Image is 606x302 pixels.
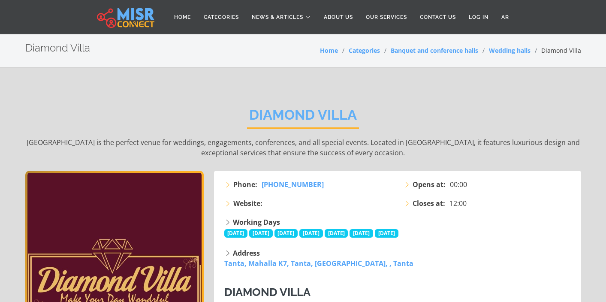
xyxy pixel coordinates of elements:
strong: Opens at: [413,179,446,190]
p: [GEOGRAPHIC_DATA] is the perfect venue for weddings, engagements, conferences, and all special ev... [25,137,581,158]
a: Our Services [359,9,413,25]
a: About Us [317,9,359,25]
span: [PHONE_NUMBER] [262,180,324,189]
span: 12:00 [449,198,467,208]
a: [PHONE_NUMBER] [262,179,324,190]
span: News & Articles [252,13,303,21]
a: Log in [462,9,495,25]
span: [DATE] [350,229,373,238]
img: main.misr_connect [97,6,154,28]
a: AR [495,9,516,25]
strong: Closes at: [413,198,445,208]
span: [DATE] [299,229,323,238]
a: Wedding halls [489,46,531,54]
h2: Diamond Villa [247,107,359,129]
span: [DATE] [375,229,398,238]
strong: Website: [233,198,262,208]
a: Categories [197,9,245,25]
a: Tanta, Mahalla K7, Tanta, [GEOGRAPHIC_DATA], , Tanta [224,259,413,268]
strong: Phone: [233,179,257,190]
strong: Address [233,248,260,258]
h2: Diamond Villa [25,42,90,54]
span: [DATE] [249,229,273,238]
span: [DATE] [325,229,348,238]
a: Home [320,46,338,54]
span: 00:00 [450,179,467,190]
a: Contact Us [413,9,462,25]
a: News & Articles [245,9,317,25]
li: Diamond Villa [531,46,581,55]
span: [DATE] [274,229,298,238]
a: Banquet and conference halls [391,46,478,54]
strong: Working Days [233,217,280,227]
a: Categories [349,46,380,54]
strong: Diamond Villa [224,286,311,299]
span: [DATE] [224,229,248,238]
a: Home [168,9,197,25]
